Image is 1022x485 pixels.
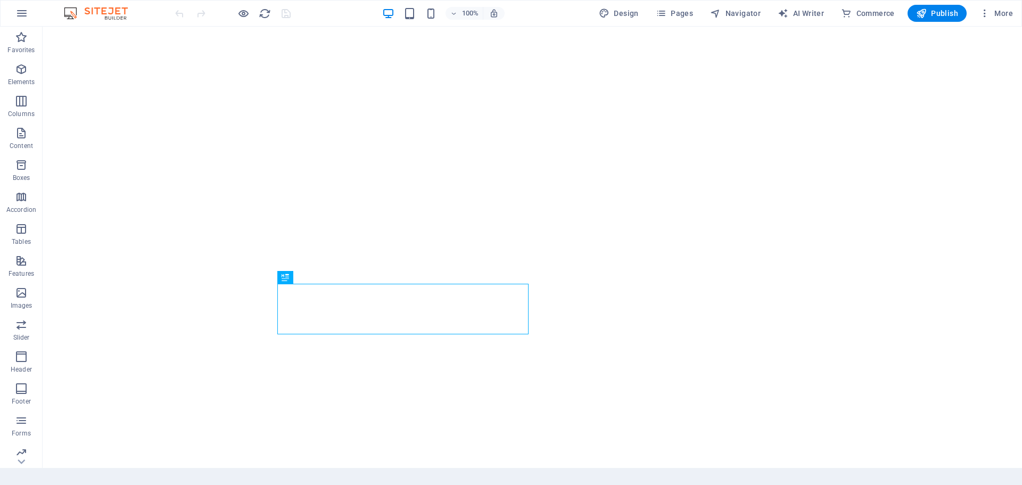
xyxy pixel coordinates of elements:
span: Commerce [841,8,895,19]
i: Reload page [259,7,271,20]
p: Slider [13,333,30,342]
button: reload [258,7,271,20]
p: Images [11,301,32,310]
button: AI Writer [773,5,828,22]
p: Forms [12,429,31,438]
p: Features [9,269,34,278]
button: Design [595,5,643,22]
span: More [979,8,1013,19]
span: AI Writer [778,8,824,19]
span: Design [599,8,639,19]
p: Footer [12,397,31,406]
button: Navigator [706,5,765,22]
p: Content [10,142,33,150]
span: Publish [916,8,958,19]
button: Commerce [837,5,899,22]
p: Boxes [13,174,30,182]
div: Design (Ctrl+Alt+Y) [595,5,643,22]
p: Columns [8,110,35,118]
button: 100% [446,7,483,20]
p: Favorites [7,46,35,54]
h6: 100% [461,7,479,20]
p: Tables [12,237,31,246]
span: Navigator [710,8,761,19]
button: Pages [652,5,697,22]
i: On resize automatically adjust zoom level to fit chosen device. [489,9,499,18]
img: Editor Logo [61,7,141,20]
button: Click here to leave preview mode and continue editing [237,7,250,20]
p: Header [11,365,32,374]
p: Accordion [6,205,36,214]
button: Publish [908,5,967,22]
button: More [975,5,1017,22]
p: Elements [8,78,35,86]
span: Pages [656,8,693,19]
